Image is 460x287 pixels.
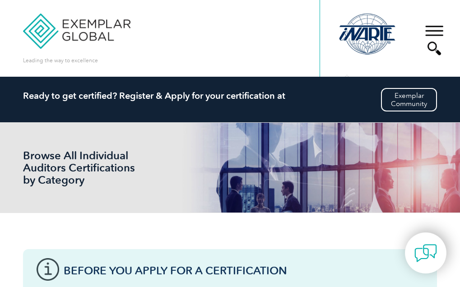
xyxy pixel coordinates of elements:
h3: Before You Apply For a Certification [64,265,423,276]
p: Leading the way to excellence [23,56,98,65]
h2: Ready to get certified? Register & Apply for your certification at [23,90,437,101]
a: ExemplarCommunity [381,88,437,111]
h1: Browse All Individual Auditors Certifications by Category [23,149,158,186]
img: contact-chat.png [414,242,437,264]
